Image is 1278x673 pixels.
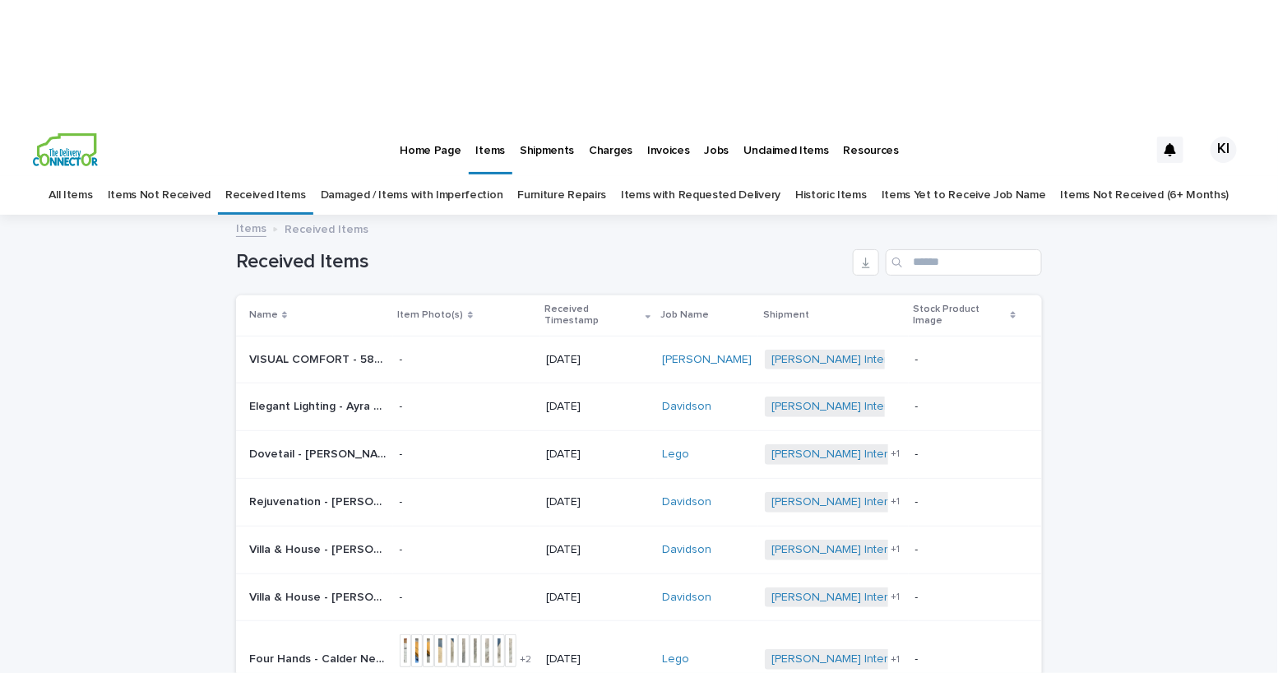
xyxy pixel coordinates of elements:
a: Invoices [640,123,697,174]
a: Charges [581,123,640,174]
a: Furniture Repairs [517,176,606,215]
p: Four Hands - Calder Nesting Coffee Table/SKUIMAR-217A | 74838 [249,649,390,666]
p: - [400,495,533,509]
a: Historic Items [795,176,867,215]
p: Home Page [400,123,461,158]
a: [PERSON_NAME] Interiors | TDC Delivery | 24494 [771,652,1033,666]
a: [PERSON_NAME] Interiors | Inbound Shipment | 25126 [771,400,1053,414]
a: [PERSON_NAME] Interiors | Inbound Shipment | 24788 [771,543,1055,557]
p: - [915,652,1016,666]
p: - [915,543,1016,557]
a: [PERSON_NAME] Interiors | TDC Delivery | 24494 [771,448,1033,462]
a: Home Page [392,123,468,174]
span: + 1 [891,655,901,665]
div: KI [1211,137,1237,163]
a: Items Not Received (6+ Months) [1061,176,1229,215]
a: [PERSON_NAME] Interiors | Inbound Shipment | 25213 [771,353,1052,367]
p: - [400,448,533,462]
p: - [400,400,533,414]
p: [DATE] [546,448,649,462]
p: - [915,591,1016,605]
a: Items [469,123,512,172]
a: Items [236,218,266,237]
p: Items [476,123,505,158]
p: Shipment [763,306,809,324]
a: All Items [49,176,92,215]
p: [DATE] [546,591,649,605]
span: + 2 [520,655,531,665]
p: [DATE] [546,543,649,557]
tr: Villa & House - [PERSON_NAME] Cabinet/SKUAUD-200-5126-88 | 75642Villa & House - [PERSON_NAME] Cab... [236,573,1042,621]
p: - [915,353,1016,367]
p: - [400,543,533,557]
p: [DATE] [546,652,649,666]
p: - [915,400,1016,414]
a: Resources [836,123,906,174]
a: Lego [662,652,689,666]
a: Shipments [512,123,581,174]
h1: Received Items [236,250,846,274]
p: Villa & House - Audrey Cabinet/SKUAUD-200-5126-88 | 75641 [249,540,390,557]
p: [DATE] [546,400,649,414]
p: - [400,353,533,367]
a: Unclaimed Items [737,123,836,174]
a: Items Yet to Receive Job Name [882,176,1046,215]
p: - [400,591,533,605]
a: Damaged / Items with Imperfection [321,176,503,215]
tr: VISUAL COMFORT - 5882AB/NRT DARLANA EXTRA LARGE TWO TIER CHANDELIER | 77552VISUAL COMFORT - 5882A... [236,336,1042,383]
p: Unclaimed Items [744,123,829,158]
p: [DATE] [546,495,649,509]
a: Davidson [662,400,711,414]
a: Items with Requested Delivery [621,176,780,215]
p: Villa & House - Audrey Cabinet/SKUAUD-200-5126-88 | 75642 [249,587,390,605]
p: Resources [844,123,899,158]
a: Davidson [662,543,711,557]
span: + 1 [891,545,901,555]
p: Charges [589,123,632,158]
p: VISUAL COMFORT - 5882AB/NRT DARLANA EXTRA LARGE TWO TIER CHANDELIER | 77552 [249,350,390,367]
img: aCWQmA6OSGG0Kwt8cj3c [33,133,98,166]
p: Rejuvenation - Florence Canopy Bed King/SKU5687861 | 75640 [249,492,390,509]
tr: Elegant Lighting - Ayra Mirror Replacement 2/SKUMR1A3276BRS | 77221Elegant Lighting - Ayra Mirror... [236,383,1042,431]
a: Received Items [225,176,306,215]
a: [PERSON_NAME] Interiors | Inbound Shipment | 24788 [771,591,1055,605]
p: Item Photo(s) [398,306,464,324]
a: [PERSON_NAME] Interiors | Inbound Shipment | 24788 [771,495,1055,509]
p: - [915,495,1016,509]
a: Items Not Received [108,176,211,215]
a: Jobs [697,123,737,174]
tr: Villa & House - [PERSON_NAME] Cabinet/SKUAUD-200-5126-88 | 75641Villa & House - [PERSON_NAME] Cab... [236,526,1042,573]
span: + 1 [891,449,901,459]
a: [PERSON_NAME] [662,353,752,367]
span: + 1 [891,497,901,507]
p: Invoices [647,123,690,158]
span: + 1 [891,592,901,602]
p: Received Timestamp [544,300,641,331]
p: Received Items [285,219,368,237]
p: Shipments [520,123,574,158]
p: Elegant Lighting - Ayra Mirror Replacement 2/SKUMR1A3276BRS | 77221 [249,397,390,414]
a: Davidson [662,591,711,605]
tr: Dovetail - [PERSON_NAME] Console/SKUDOV6525-DKBR | 73974Dovetail - [PERSON_NAME] Console/SKUDOV65... [236,431,1042,479]
a: Davidson [662,495,711,509]
p: Job Name [660,306,709,324]
a: Lego [662,448,689,462]
tr: Rejuvenation - [PERSON_NAME] Bed [PERSON_NAME]/SKU5687861 | 75640Rejuvenation - [PERSON_NAME] Bed... [236,478,1042,526]
p: - [915,448,1016,462]
p: Stock Product Image [914,300,1007,331]
p: Jobs [705,123,729,158]
p: Name [249,306,278,324]
p: Dovetail - Jaimes Console/SKUDOV6525-DKBR | 73974 [249,444,390,462]
p: [DATE] [546,353,649,367]
input: Search [886,249,1042,276]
